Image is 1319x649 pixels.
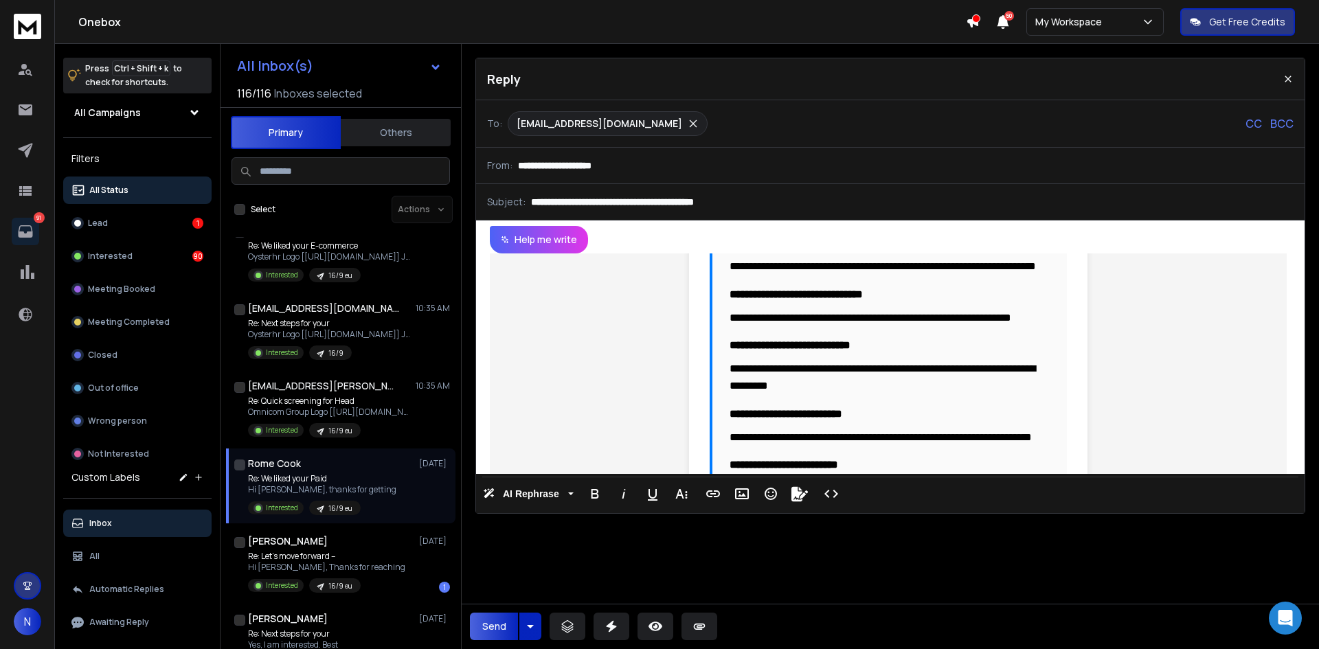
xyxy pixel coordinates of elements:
[248,457,301,470] h1: Rome Cook
[248,318,413,329] p: Re: Next steps for your
[251,204,275,215] label: Select
[192,251,203,262] div: 90
[226,52,453,80] button: All Inbox(s)
[237,59,313,73] h1: All Inbox(s)
[89,551,100,562] p: All
[700,480,726,508] button: Insert Link (Ctrl+K)
[1245,115,1262,132] p: CC
[487,159,512,172] p: From:
[88,284,155,295] p: Meeting Booked
[89,185,128,196] p: All Status
[500,488,562,500] span: AI Rephrase
[88,415,147,426] p: Wrong person
[328,426,352,436] p: 16/9 eu
[192,218,203,229] div: 1
[63,341,212,369] button: Closed
[248,301,399,315] h1: [EMAIL_ADDRESS][DOMAIN_NAME]
[1004,11,1014,21] span: 50
[85,62,182,89] p: Press to check for shortcuts.
[1270,115,1294,132] p: BCC
[89,617,149,628] p: Awaiting Reply
[63,177,212,204] button: All Status
[787,480,813,508] button: Signature
[328,581,352,591] p: 16/9 eu
[668,480,695,508] button: More Text
[63,149,212,168] h3: Filters
[71,470,140,484] h3: Custom Labels
[487,117,502,130] p: To:
[416,303,450,314] p: 10:35 AM
[14,608,41,635] button: N
[328,348,343,358] p: 16/9
[419,613,450,624] p: [DATE]
[266,425,298,435] p: Interested
[63,308,212,336] button: Meeting Completed
[34,212,45,223] p: 91
[14,14,41,39] img: logo
[248,329,413,340] p: Oysterhr Logo [[URL][DOMAIN_NAME]] JOIN OUR PROFESSIONAL TEAM Dear
[266,580,298,591] p: Interested
[439,582,450,593] div: 1
[63,99,212,126] button: All Campaigns
[248,562,405,573] p: Hi [PERSON_NAME], Thanks for reaching
[248,396,413,407] p: Re: Quick screening for Head
[12,218,39,245] a: 91
[1209,15,1285,29] p: Get Free Credits
[248,407,413,418] p: Omnicom Group Logo [[URL][DOMAIN_NAME][DOMAIN_NAME]] JOIN OUR PROFESSIONAL
[480,480,576,508] button: AI Rephrase
[729,480,755,508] button: Insert Image (Ctrl+P)
[63,407,212,435] button: Wrong person
[419,536,450,547] p: [DATE]
[248,484,396,495] p: Hi [PERSON_NAME], thanks for getting
[416,380,450,391] p: 10:35 AM
[248,379,399,393] h1: [EMAIL_ADDRESS][PERSON_NAME][DOMAIN_NAME]
[88,350,117,361] p: Closed
[248,612,328,626] h1: [PERSON_NAME]
[248,534,328,548] h1: [PERSON_NAME]
[88,448,149,459] p: Not Interested
[758,480,784,508] button: Emoticons
[78,14,966,30] h1: Onebox
[470,613,518,640] button: Send
[328,271,352,281] p: 16/9 eu
[231,116,341,149] button: Primary
[248,240,413,251] p: Re: We liked your E-commerce
[248,251,413,262] p: Oysterhr Logo [[URL][DOMAIN_NAME]] JOIN OUR PROFESSIONAL TEAM Dear
[490,226,588,253] button: Help me write
[63,576,212,603] button: Automatic Replies
[63,510,212,537] button: Inbox
[237,85,271,102] span: 116 / 116
[487,69,521,89] p: Reply
[274,85,362,102] h3: Inboxes selected
[266,348,298,358] p: Interested
[63,374,212,402] button: Out of office
[341,117,451,148] button: Others
[1180,8,1295,36] button: Get Free Credits
[63,440,212,468] button: Not Interested
[328,503,352,514] p: 16/9 eu
[89,518,112,529] p: Inbox
[640,480,666,508] button: Underline (Ctrl+U)
[63,275,212,303] button: Meeting Booked
[88,317,170,328] p: Meeting Completed
[1035,15,1107,29] p: My Workspace
[88,218,108,229] p: Lead
[112,60,170,76] span: Ctrl + Shift + k
[63,608,212,636] button: Awaiting Reply
[248,628,361,639] p: Re: Next steps for your
[266,270,298,280] p: Interested
[419,458,450,469] p: [DATE]
[582,480,608,508] button: Bold (Ctrl+B)
[88,251,133,262] p: Interested
[517,117,682,130] p: [EMAIL_ADDRESS][DOMAIN_NAME]
[88,383,139,394] p: Out of office
[89,584,164,595] p: Automatic Replies
[1269,602,1302,635] div: Open Intercom Messenger
[818,480,844,508] button: Code View
[74,106,141,119] h1: All Campaigns
[266,503,298,513] p: Interested
[248,551,405,562] p: Re: Let's move forward –
[63,543,212,570] button: All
